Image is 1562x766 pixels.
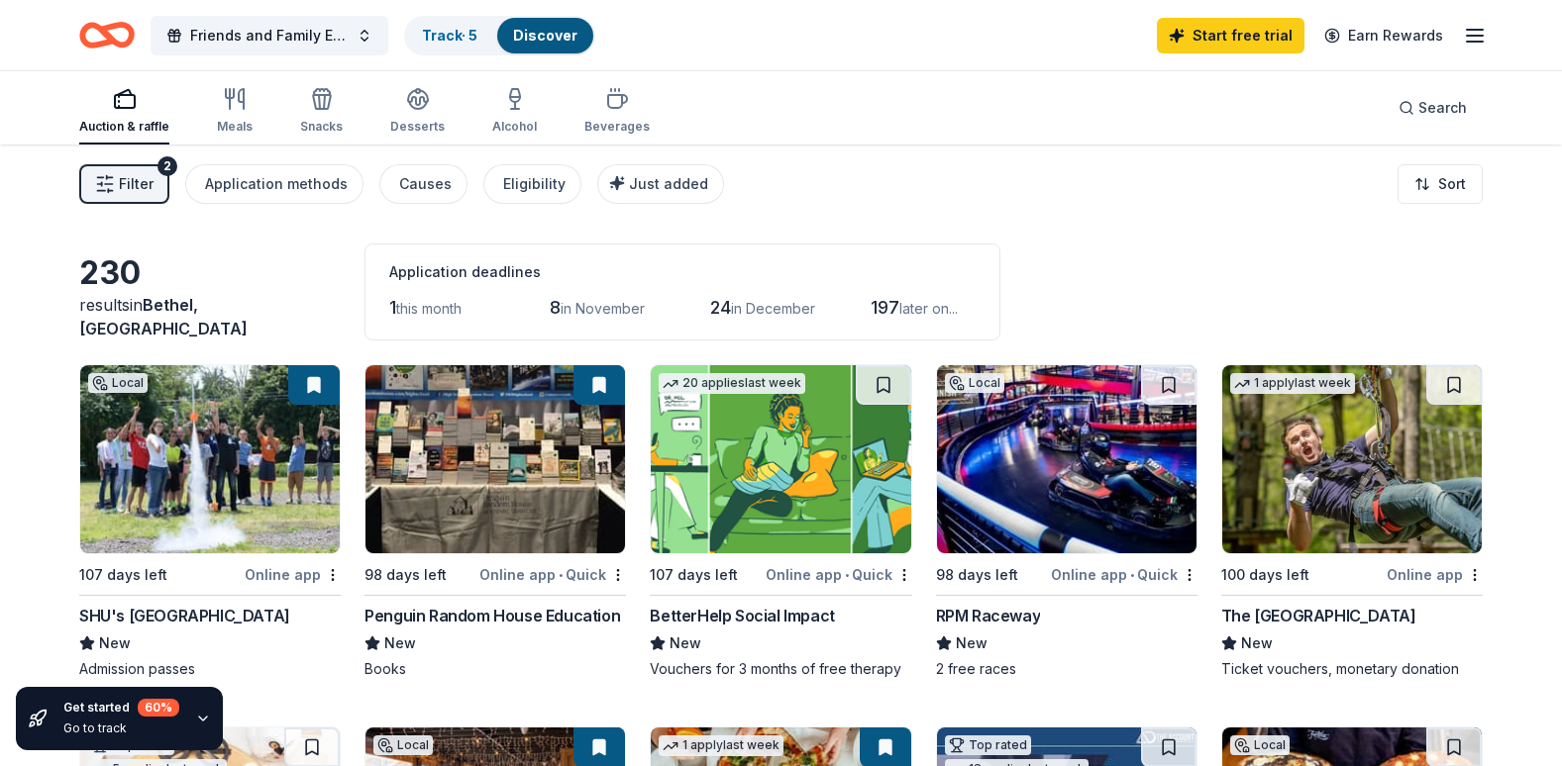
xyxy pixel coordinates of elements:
span: in December [731,300,815,317]
div: Desserts [390,119,445,135]
div: 98 days left [364,563,447,587]
span: Just added [629,175,708,192]
div: Get started [63,699,179,717]
button: Sort [1398,164,1483,204]
span: Sort [1438,172,1466,196]
div: Beverages [584,119,650,135]
a: Image for RPM RacewayLocal98 days leftOnline app•QuickRPM RacewayNew2 free races [936,364,1198,679]
div: Local [88,373,148,393]
div: Ticket vouchers, monetary donation [1221,659,1483,679]
button: Snacks [300,79,343,144]
div: Admission passes [79,659,341,679]
div: Auction & raffle [79,119,169,135]
img: Image for SHU's Discovery Science Center & Planetarium [80,365,340,553]
img: Image for BetterHelp Social Impact [651,365,910,553]
div: Application methods [205,172,348,196]
div: 20 applies last week [659,373,805,394]
div: Causes [399,172,452,196]
div: Top rated [945,735,1031,755]
a: Track· 5 [422,27,477,44]
div: Vouchers for 3 months of free therapy [650,659,911,679]
button: Track· 5Discover [404,16,595,55]
a: Start free trial [1157,18,1304,53]
img: Image for The Adventure Park [1222,365,1482,553]
div: The [GEOGRAPHIC_DATA] [1221,604,1416,627]
div: 230 [79,253,341,293]
div: SHU's [GEOGRAPHIC_DATA] [79,604,290,627]
div: RPM Raceway [936,604,1041,627]
span: later on... [899,300,958,317]
span: • [1130,567,1134,583]
div: 2 free races [936,659,1198,679]
div: Online app [1387,562,1483,587]
img: Image for Penguin Random House Education [365,365,625,553]
span: New [99,631,131,655]
a: Earn Rewards [1312,18,1455,53]
a: Discover [513,27,577,44]
span: 1 [389,297,396,318]
span: • [845,567,849,583]
button: Just added [597,164,724,204]
span: 197 [871,297,899,318]
button: Friends and Family Event [151,16,388,55]
button: Search [1383,88,1483,128]
button: Application methods [185,164,364,204]
div: Local [1230,735,1290,755]
button: Beverages [584,79,650,144]
div: 100 days left [1221,563,1309,587]
button: Filter2 [79,164,169,204]
div: Online app Quick [479,562,626,587]
div: Go to track [63,720,179,736]
span: New [1241,631,1273,655]
div: Eligibility [503,172,566,196]
div: 98 days left [936,563,1018,587]
span: New [384,631,416,655]
div: Snacks [300,119,343,135]
div: Books [364,659,626,679]
button: Alcohol [492,79,537,144]
div: 2 [157,156,177,176]
div: Local [945,373,1004,393]
span: in [79,295,248,338]
button: Desserts [390,79,445,144]
span: 24 [710,297,731,318]
span: Filter [119,172,154,196]
div: Online app Quick [766,562,912,587]
span: Friends and Family Event [190,24,349,48]
div: BetterHelp Social Impact [650,604,834,627]
span: 8 [550,297,561,318]
span: New [956,631,988,655]
a: Image for The Adventure Park1 applylast week100 days leftOnline appThe [GEOGRAPHIC_DATA]NewTicket... [1221,364,1483,679]
span: • [559,567,563,583]
a: Image for BetterHelp Social Impact20 applieslast week107 days leftOnline app•QuickBetterHelp Soci... [650,364,911,679]
span: in November [561,300,645,317]
div: 107 days left [79,563,167,587]
div: Online app Quick [1051,562,1198,587]
div: 60 % [138,699,179,717]
div: 107 days left [650,563,738,587]
img: Image for RPM Raceway [937,365,1197,553]
div: 1 apply last week [659,735,783,756]
span: New [670,631,701,655]
button: Meals [217,79,253,144]
div: 1 apply last week [1230,373,1355,394]
div: Alcohol [492,119,537,135]
div: Local [373,735,433,755]
div: Online app [245,562,341,587]
span: Search [1418,96,1467,120]
div: Application deadlines [389,260,976,284]
div: Penguin Random House Education [364,604,620,627]
button: Auction & raffle [79,79,169,144]
span: this month [396,300,462,317]
a: Home [79,12,135,58]
div: Meals [217,119,253,135]
a: Image for SHU's Discovery Science Center & PlanetariumLocal107 days leftOnline appSHU's [GEOGRAPH... [79,364,341,679]
button: Eligibility [483,164,581,204]
span: Bethel, [GEOGRAPHIC_DATA] [79,295,248,338]
button: Causes [379,164,468,204]
a: Image for Penguin Random House Education98 days leftOnline app•QuickPenguin Random House Educatio... [364,364,626,679]
div: results [79,293,341,340]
